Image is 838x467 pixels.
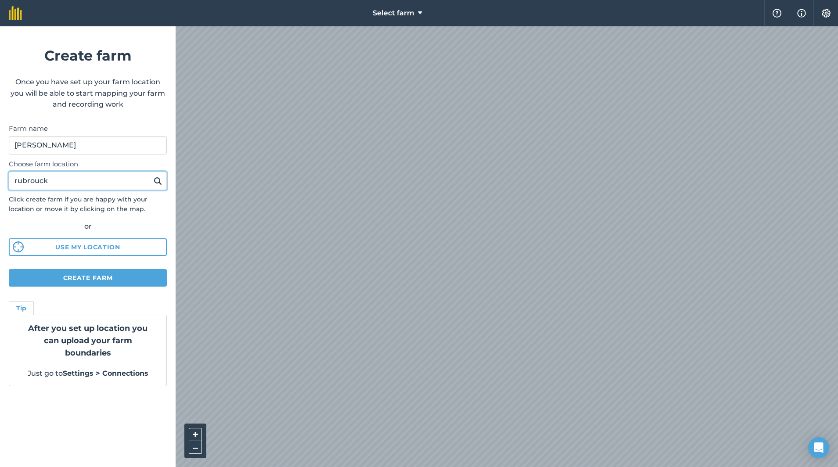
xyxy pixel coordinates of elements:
img: svg%3e [13,241,24,252]
button: + [189,428,202,441]
img: svg+xml;base64,PHN2ZyB4bWxucz0iaHR0cDovL3d3dy53My5vcmcvMjAwMC9zdmciIHdpZHRoPSIxOSIgaGVpZ2h0PSIyNC... [154,176,162,186]
div: Open Intercom Messenger [808,437,829,458]
strong: After you set up location you can upload your farm boundaries [28,323,147,358]
p: Once you have set up your farm location you will be able to start mapping your farm and recording... [9,76,167,110]
button: – [189,441,202,454]
span: Select farm [373,8,414,18]
img: A question mark icon [772,9,782,18]
img: A cog icon [821,9,831,18]
p: Click create farm if you are happy with your location or move it by clicking on the map. [9,194,167,214]
div: or [9,221,167,232]
img: fieldmargin Logo [9,6,22,20]
label: Farm name [9,123,167,134]
input: Enter your farm’s address [9,172,167,190]
input: Farm name [9,136,167,154]
h1: Create farm [9,44,167,67]
h4: Tip [16,303,26,313]
p: Just go to [20,368,156,379]
label: Choose farm location [9,159,167,169]
button: Use my location [9,238,167,256]
img: svg+xml;base64,PHN2ZyB4bWxucz0iaHR0cDovL3d3dy53My5vcmcvMjAwMC9zdmciIHdpZHRoPSIxNyIgaGVpZ2h0PSIxNy... [797,8,806,18]
button: Create farm [9,269,167,287]
strong: Settings > Connections [63,369,148,377]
